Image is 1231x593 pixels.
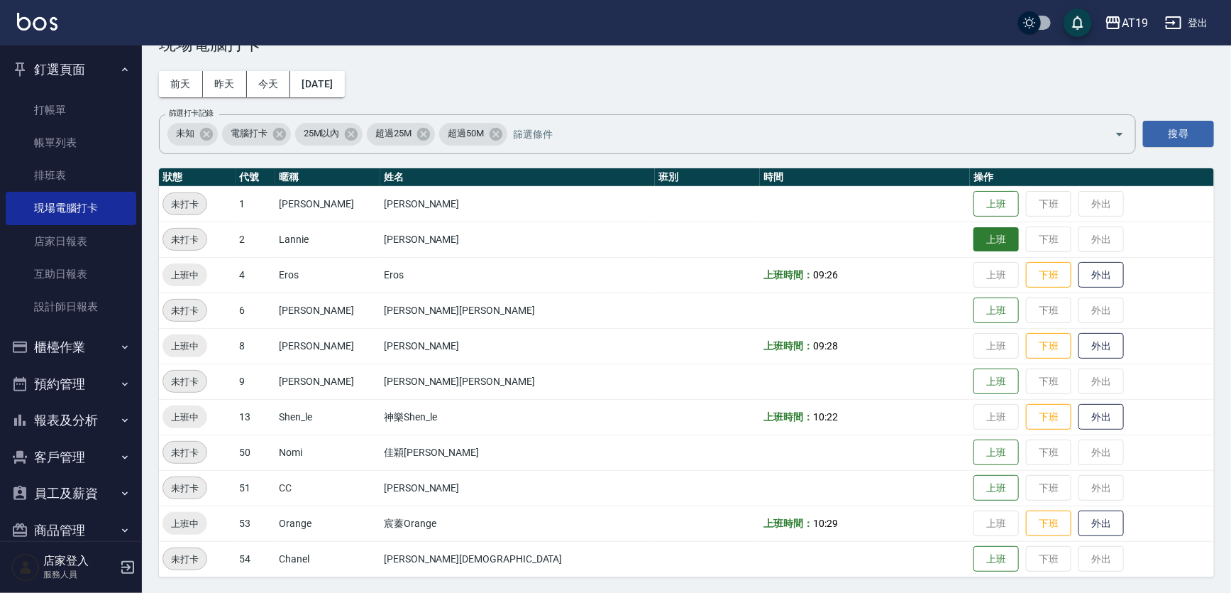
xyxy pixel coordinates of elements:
[275,364,380,399] td: [PERSON_NAME]
[439,123,507,146] div: 超過50M
[167,126,203,141] span: 未知
[1143,121,1214,147] button: 搜尋
[439,126,492,141] span: 超過50M
[275,222,380,257] td: Lannie
[1159,10,1214,36] button: 登出
[973,546,1019,572] button: 上班
[367,126,420,141] span: 超過25M
[1108,123,1131,146] button: Open
[167,123,218,146] div: 未知
[655,168,760,187] th: 班別
[236,541,275,577] td: 54
[6,126,136,159] a: 帳單列表
[236,506,275,541] td: 53
[275,435,380,470] td: Nomi
[973,440,1019,466] button: 上班
[380,168,655,187] th: 姓名
[236,364,275,399] td: 9
[380,364,655,399] td: [PERSON_NAME][PERSON_NAME]
[380,222,655,257] td: [PERSON_NAME]
[222,126,276,141] span: 電腦打卡
[17,13,57,31] img: Logo
[1078,333,1124,359] button: 外出
[1122,14,1148,32] div: AT19
[275,399,380,435] td: Shen_le
[236,168,275,187] th: 代號
[6,439,136,476] button: 客戶管理
[275,186,380,222] td: [PERSON_NAME]
[275,293,380,328] td: [PERSON_NAME]
[236,257,275,293] td: 4
[203,71,247,97] button: 昨天
[275,470,380,506] td: CC
[763,411,813,423] b: 上班時間：
[973,369,1019,395] button: 上班
[11,553,40,582] img: Person
[1026,333,1071,359] button: 下班
[236,435,275,470] td: 50
[973,227,1019,252] button: 上班
[367,123,435,146] div: 超過25M
[1026,511,1071,537] button: 下班
[973,298,1019,324] button: 上班
[1099,9,1154,38] button: AT19
[760,168,970,187] th: 時間
[6,290,136,323] a: 設計師日報表
[380,293,655,328] td: [PERSON_NAME][PERSON_NAME]
[763,518,813,529] b: 上班時間：
[247,71,291,97] button: 今天
[236,399,275,435] td: 13
[380,435,655,470] td: 佳穎[PERSON_NAME]
[509,121,1090,146] input: 篩選條件
[6,94,136,126] a: 打帳單
[6,192,136,224] a: 現場電腦打卡
[973,191,1019,217] button: 上班
[236,186,275,222] td: 1
[162,268,207,283] span: 上班中
[163,197,206,212] span: 未打卡
[813,518,838,529] span: 10:29
[380,186,655,222] td: [PERSON_NAME]
[275,541,380,577] td: Chanel
[275,506,380,541] td: Orange
[1026,262,1071,288] button: 下班
[380,470,655,506] td: [PERSON_NAME]
[295,123,363,146] div: 25M以內
[1026,404,1071,430] button: 下班
[763,340,813,352] b: 上班時間：
[236,470,275,506] td: 51
[6,402,136,439] button: 報表及分析
[43,568,116,581] p: 服務人員
[275,257,380,293] td: Eros
[162,339,207,354] span: 上班中
[236,222,275,257] td: 2
[6,512,136,549] button: 商品管理
[1078,511,1124,537] button: 外出
[236,328,275,364] td: 8
[222,123,291,146] div: 電腦打卡
[275,168,380,187] th: 暱稱
[162,410,207,425] span: 上班中
[813,411,838,423] span: 10:22
[6,329,136,366] button: 櫃檯作業
[6,475,136,512] button: 員工及薪資
[973,475,1019,501] button: 上班
[275,328,380,364] td: [PERSON_NAME]
[6,258,136,290] a: 互助日報表
[163,445,206,460] span: 未打卡
[380,399,655,435] td: 神樂Shen_le
[236,293,275,328] td: 6
[1078,404,1124,430] button: 外出
[6,51,136,88] button: 釘選頁面
[159,168,236,187] th: 狀態
[380,257,655,293] td: Eros
[813,340,838,352] span: 09:28
[295,126,348,141] span: 25M以內
[43,554,116,568] h5: 店家登入
[163,552,206,567] span: 未打卡
[970,168,1214,187] th: 操作
[1064,9,1092,37] button: save
[380,541,655,577] td: [PERSON_NAME][DEMOGRAPHIC_DATA]
[162,516,207,531] span: 上班中
[1078,262,1124,288] button: 外出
